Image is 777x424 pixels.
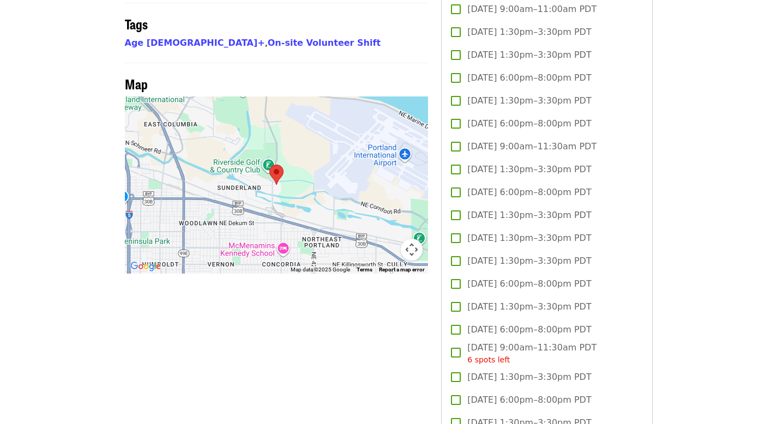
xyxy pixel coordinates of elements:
[125,74,148,93] span: Map
[467,255,591,268] span: [DATE] 1:30pm–3:30pm PDT
[467,186,591,199] span: [DATE] 6:00pm–8:00pm PDT
[291,266,350,272] span: Map data ©2025 Google
[467,117,591,130] span: [DATE] 6:00pm–8:00pm PDT
[467,3,597,16] span: [DATE] 9:00am–11:00am PDT
[125,38,268,48] span: ,
[467,94,591,107] span: [DATE] 1:30pm–3:30pm PDT
[128,259,164,274] img: Google
[467,371,591,384] span: [DATE] 1:30pm–3:30pm PDT
[467,355,510,364] span: 6 spots left
[268,38,381,48] a: On-site Volunteer Shift
[128,259,164,274] a: Open this area in Google Maps (opens a new window)
[467,163,591,176] span: [DATE] 1:30pm–3:30pm PDT
[467,323,591,336] span: [DATE] 6:00pm–8:00pm PDT
[125,14,148,33] span: Tags
[467,393,591,407] span: [DATE] 6:00pm–8:00pm PDT
[467,140,597,153] span: [DATE] 9:00am–11:30am PDT
[467,71,591,84] span: [DATE] 6:00pm–8:00pm PDT
[125,38,265,48] a: Age [DEMOGRAPHIC_DATA]+
[467,26,591,39] span: [DATE] 1:30pm–3:30pm PDT
[467,277,591,290] span: [DATE] 6:00pm–8:00pm PDT
[401,239,423,261] button: Map camera controls
[467,232,591,245] span: [DATE] 1:30pm–3:30pm PDT
[357,266,372,272] a: Terms (opens in new tab)
[467,341,597,366] span: [DATE] 9:00am–11:30am PDT
[467,300,591,313] span: [DATE] 1:30pm–3:30pm PDT
[467,49,591,62] span: [DATE] 1:30pm–3:30pm PDT
[379,266,425,272] a: Report a map error
[467,209,591,222] span: [DATE] 1:30pm–3:30pm PDT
